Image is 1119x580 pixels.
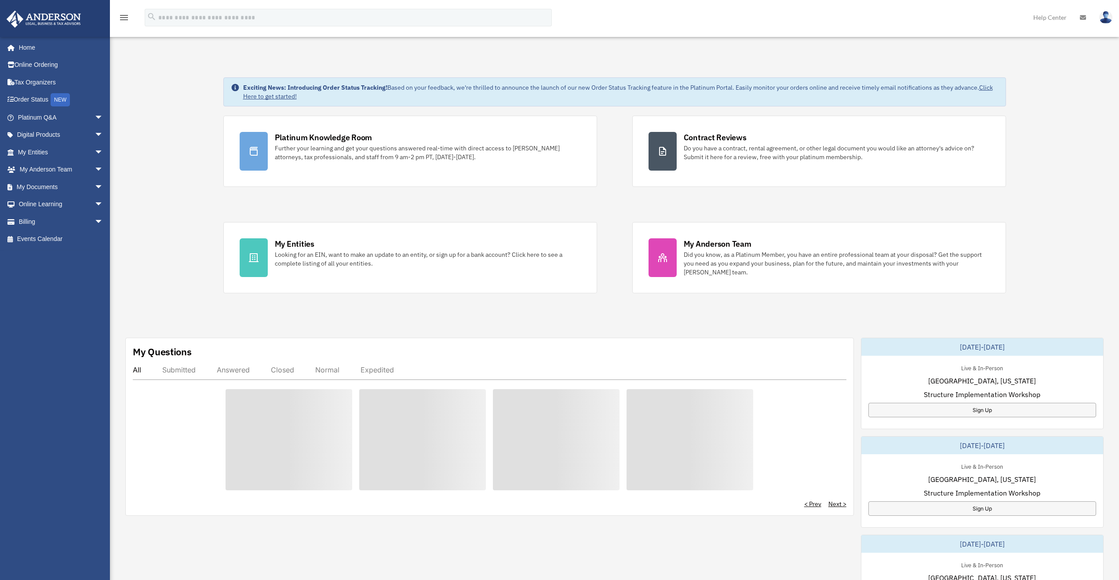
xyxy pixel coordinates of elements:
[275,238,314,249] div: My Entities
[684,132,747,143] div: Contract Reviews
[632,116,1006,187] a: Contract Reviews Do you have a contract, rental agreement, or other legal document you would like...
[861,338,1103,356] div: [DATE]-[DATE]
[95,126,112,144] span: arrow_drop_down
[632,222,1006,293] a: My Anderson Team Did you know, as a Platinum Member, you have an entire professional team at your...
[95,213,112,231] span: arrow_drop_down
[6,91,117,109] a: Order StatusNEW
[6,126,117,144] a: Digital Productsarrow_drop_down
[6,161,117,179] a: My Anderson Teamarrow_drop_down
[868,501,1096,516] a: Sign Up
[684,238,751,249] div: My Anderson Team
[119,12,129,23] i: menu
[133,345,192,358] div: My Questions
[223,222,597,293] a: My Entities Looking for an EIN, want to make an update to an entity, or sign up for a bank accoun...
[275,144,581,161] div: Further your learning and get your questions answered real-time with direct access to [PERSON_NAM...
[6,213,117,230] a: Billingarrow_drop_down
[133,365,141,374] div: All
[684,144,990,161] div: Do you have a contract, rental agreement, or other legal document you would like an attorney's ad...
[271,365,294,374] div: Closed
[95,109,112,127] span: arrow_drop_down
[95,161,112,179] span: arrow_drop_down
[954,461,1010,471] div: Live & In-Person
[95,196,112,214] span: arrow_drop_down
[95,143,112,161] span: arrow_drop_down
[924,488,1040,498] span: Structure Implementation Workshop
[243,83,999,101] div: Based on your feedback, we're thrilled to announce the launch of our new Order Status Tracking fe...
[119,15,129,23] a: menu
[315,365,339,374] div: Normal
[954,560,1010,569] div: Live & In-Person
[51,93,70,106] div: NEW
[243,84,387,91] strong: Exciting News: Introducing Order Status Tracking!
[861,535,1103,553] div: [DATE]-[DATE]
[6,196,117,213] a: Online Learningarrow_drop_down
[6,109,117,126] a: Platinum Q&Aarrow_drop_down
[6,39,112,56] a: Home
[6,143,117,161] a: My Entitiesarrow_drop_down
[1099,11,1112,24] img: User Pic
[954,363,1010,372] div: Live & In-Person
[928,376,1036,386] span: [GEOGRAPHIC_DATA], [US_STATE]
[828,500,846,508] a: Next >
[6,73,117,91] a: Tax Organizers
[4,11,84,28] img: Anderson Advisors Platinum Portal
[162,365,196,374] div: Submitted
[684,250,990,277] div: Did you know, as a Platinum Member, you have an entire professional team at your disposal? Get th...
[924,389,1040,400] span: Structure Implementation Workshop
[6,56,117,74] a: Online Ordering
[6,178,117,196] a: My Documentsarrow_drop_down
[6,230,117,248] a: Events Calendar
[275,250,581,268] div: Looking for an EIN, want to make an update to an entity, or sign up for a bank account? Click her...
[868,403,1096,417] a: Sign Up
[217,365,250,374] div: Answered
[147,12,157,22] i: search
[928,474,1036,485] span: [GEOGRAPHIC_DATA], [US_STATE]
[243,84,993,100] a: Click Here to get started!
[223,116,597,187] a: Platinum Knowledge Room Further your learning and get your questions answered real-time with dire...
[95,178,112,196] span: arrow_drop_down
[275,132,372,143] div: Platinum Knowledge Room
[861,437,1103,454] div: [DATE]-[DATE]
[804,500,821,508] a: < Prev
[361,365,394,374] div: Expedited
